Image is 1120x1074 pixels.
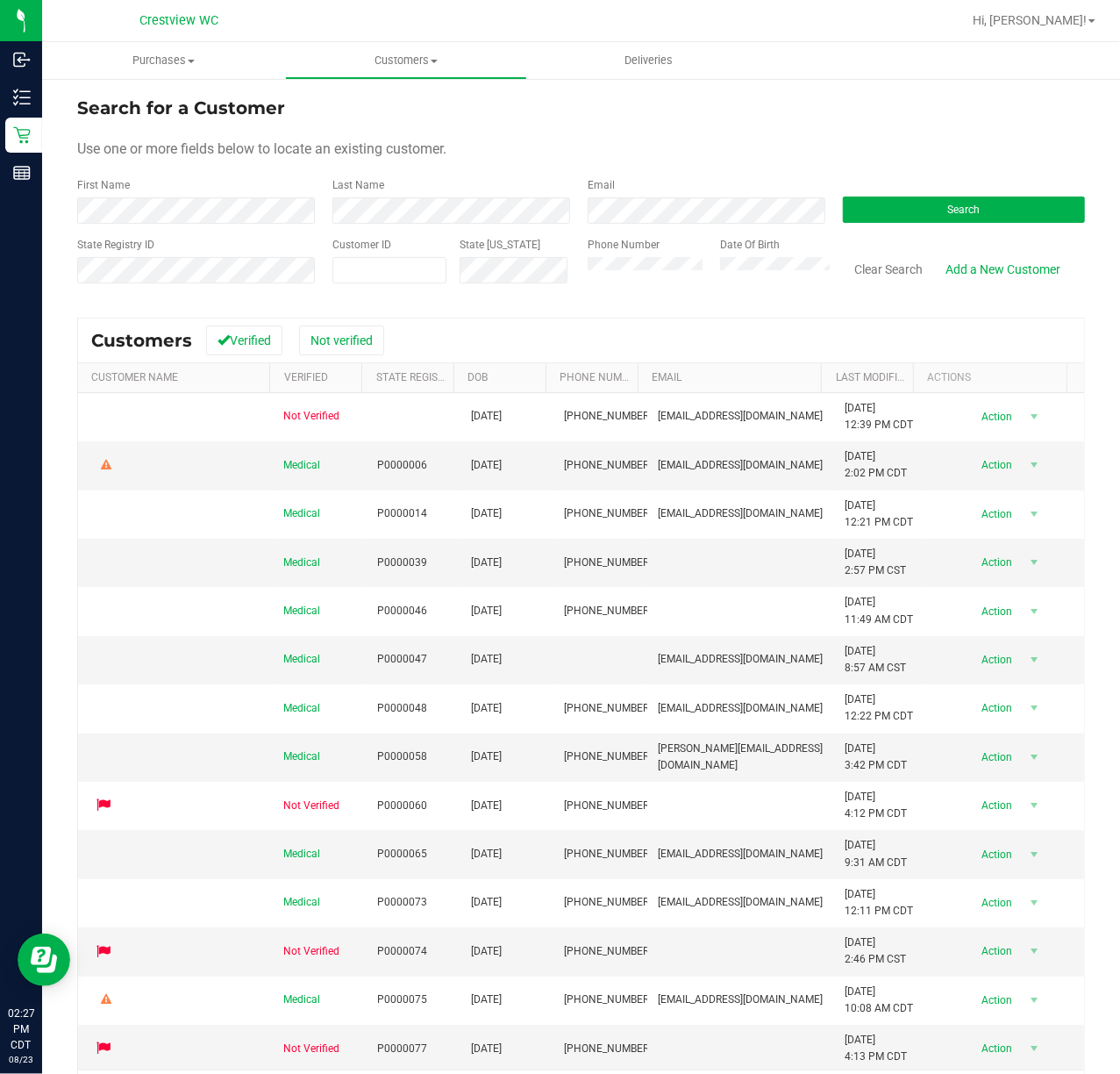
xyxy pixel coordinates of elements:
button: Search [843,197,1085,223]
span: [DATE] [471,846,502,863]
div: Flagged for deletion [94,1041,113,1057]
span: P0000046 [377,603,427,619]
span: Action [967,939,1024,963]
span: select [1024,599,1045,624]
inline-svg: Retail [13,126,31,144]
span: Medical [283,651,320,668]
span: Search [948,204,981,216]
span: [DATE] [471,700,502,717]
span: [PHONE_NUMBER] [564,798,652,814]
span: Action [967,793,1024,818]
span: Medical [283,894,320,911]
a: Deliveries [527,42,770,79]
span: [PHONE_NUMBER] [564,505,652,522]
span: select [1024,891,1045,915]
span: Medical [283,992,320,1008]
span: Action [967,745,1024,770]
span: [PHONE_NUMBER] [564,555,652,571]
span: [DATE] [471,555,502,571]
span: Action [967,502,1024,526]
span: [EMAIL_ADDRESS][DOMAIN_NAME] [658,457,823,474]
span: Not Verified [283,798,339,814]
span: [PHONE_NUMBER] [564,457,652,474]
span: Crestview WC [139,13,218,28]
span: Customers [91,330,192,351]
span: Action [967,648,1024,672]
span: Not Verified [283,1041,339,1057]
span: [PHONE_NUMBER] [564,700,652,717]
p: 08/23 [8,1053,34,1066]
span: [DATE] [471,943,502,960]
div: Actions [928,371,1060,383]
span: [EMAIL_ADDRESS][DOMAIN_NAME] [658,651,823,668]
button: Clear Search [843,254,934,284]
label: Date Of Birth [720,237,780,253]
span: P0000074 [377,943,427,960]
span: [DATE] 11:49 AM CDT [845,594,913,627]
span: select [1024,453,1045,477]
span: P0000006 [377,457,427,474]
span: [PHONE_NUMBER] [564,992,652,1008]
span: [DATE] 9:31 AM CDT [845,837,907,870]
span: Use one or more fields below to locate an existing customer. [77,140,446,157]
span: P0000058 [377,748,427,765]
span: [PHONE_NUMBER] [564,408,652,425]
span: select [1024,745,1045,770]
a: Customer Name [91,371,178,383]
span: P0000073 [377,894,427,911]
span: [DATE] 12:22 PM CDT [845,691,913,725]
span: Action [967,842,1024,867]
span: Deliveries [601,53,696,68]
a: Add a New Customer [934,254,1072,284]
span: P0000065 [377,846,427,863]
span: P0000048 [377,700,427,717]
span: select [1024,939,1045,963]
div: Warning - Level 2 [98,457,114,474]
span: [DATE] 4:13 PM CDT [845,1032,907,1065]
span: Medical [283,555,320,571]
span: Medical [283,457,320,474]
span: [EMAIL_ADDRESS][DOMAIN_NAME] [658,846,823,863]
a: Verified [284,371,328,383]
label: State Registry ID [77,237,154,253]
span: [EMAIL_ADDRESS][DOMAIN_NAME] [658,505,823,522]
inline-svg: Inventory [13,89,31,106]
span: select [1024,696,1045,720]
span: Action [967,599,1024,624]
span: [PHONE_NUMBER] [564,943,652,960]
span: Medical [283,700,320,717]
div: Warning - Level 2 [98,992,114,1008]
button: Not verified [299,326,384,355]
span: Hi, [PERSON_NAME]! [973,13,1087,27]
span: select [1024,793,1045,818]
span: Action [967,1036,1024,1061]
span: [DATE] 8:57 AM CST [845,643,906,677]
span: Purchases [42,53,285,68]
span: [DATE] [471,408,502,425]
span: [PHONE_NUMBER] [564,1041,652,1057]
span: [PHONE_NUMBER] [564,748,652,765]
inline-svg: Reports [13,164,31,182]
span: [DATE] [471,603,502,619]
span: P0000039 [377,555,427,571]
span: [DATE] [471,457,502,474]
span: select [1024,842,1045,867]
p: 02:27 PM CDT [8,1006,34,1053]
span: Action [967,550,1024,575]
span: Medical [283,846,320,863]
span: [DATE] 12:21 PM CDT [845,498,913,531]
span: [DATE] 12:11 PM CDT [845,886,913,920]
span: Search for a Customer [77,97,285,118]
div: Flagged for deletion [94,943,113,960]
span: [DATE] 2:57 PM CST [845,546,906,579]
span: Action [967,988,1024,1013]
span: [PHONE_NUMBER] [564,603,652,619]
span: P0000060 [377,798,427,814]
label: State [US_STATE] [460,237,540,253]
span: [DATE] [471,505,502,522]
span: [EMAIL_ADDRESS][DOMAIN_NAME] [658,992,823,1008]
span: [DATE] 10:08 AM CDT [845,984,913,1017]
span: [EMAIL_ADDRESS][DOMAIN_NAME] [658,408,823,425]
span: P0000047 [377,651,427,668]
span: Customers [286,53,527,68]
